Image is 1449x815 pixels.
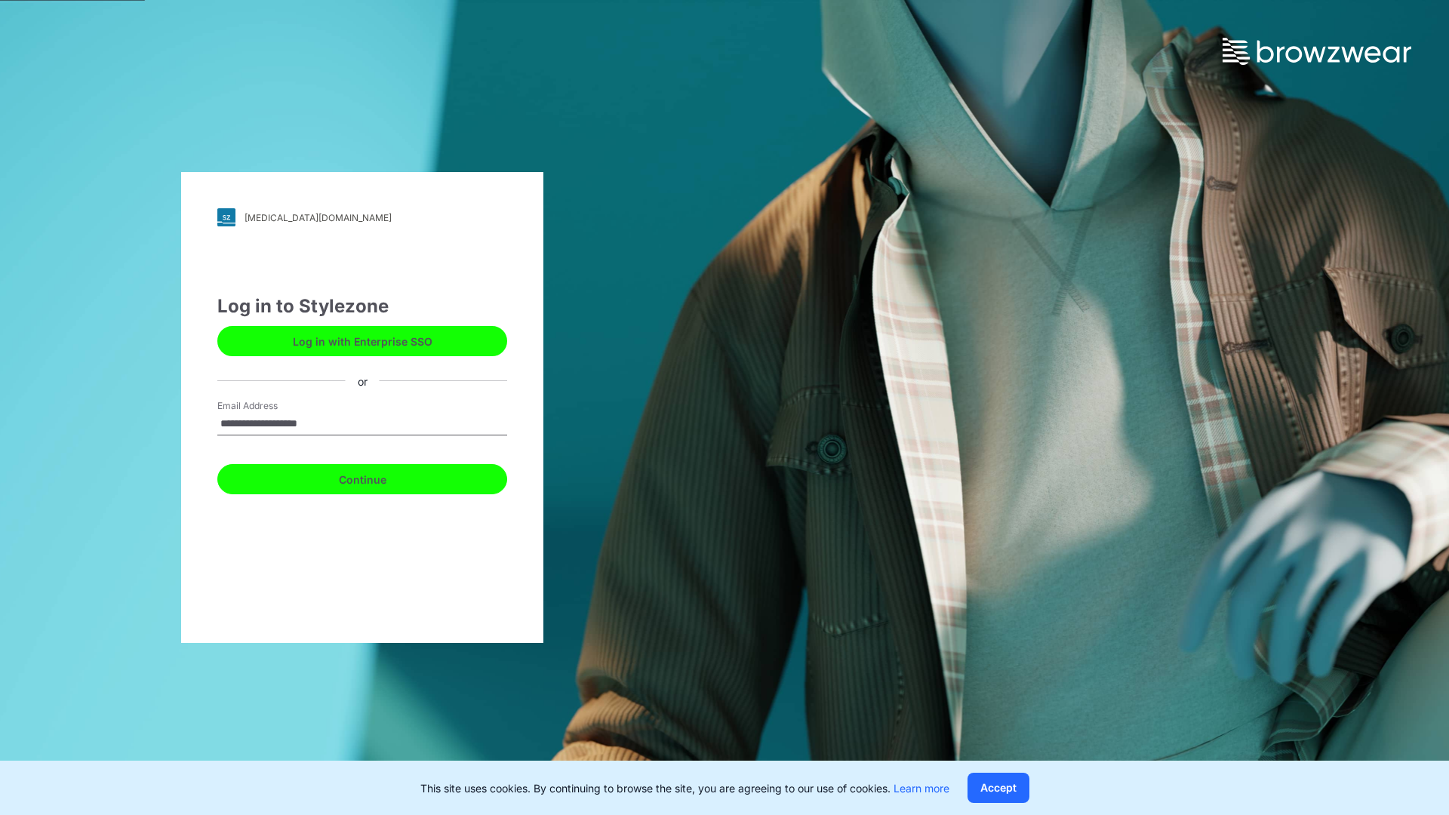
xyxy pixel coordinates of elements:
button: Accept [968,773,1029,803]
img: browzwear-logo.73288ffb.svg [1223,38,1411,65]
a: Learn more [894,782,949,795]
label: Email Address [217,399,323,413]
a: [MEDICAL_DATA][DOMAIN_NAME] [217,208,507,226]
div: Log in to Stylezone [217,293,507,320]
button: Continue [217,464,507,494]
p: This site uses cookies. By continuing to browse the site, you are agreeing to our use of cookies. [420,780,949,796]
img: svg+xml;base64,PHN2ZyB3aWR0aD0iMjgiIGhlaWdodD0iMjgiIHZpZXdCb3g9IjAgMCAyOCAyOCIgZmlsbD0ibm9uZSIgeG... [217,208,235,226]
div: [MEDICAL_DATA][DOMAIN_NAME] [245,212,392,223]
div: or [346,373,380,389]
button: Log in with Enterprise SSO [217,326,507,356]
